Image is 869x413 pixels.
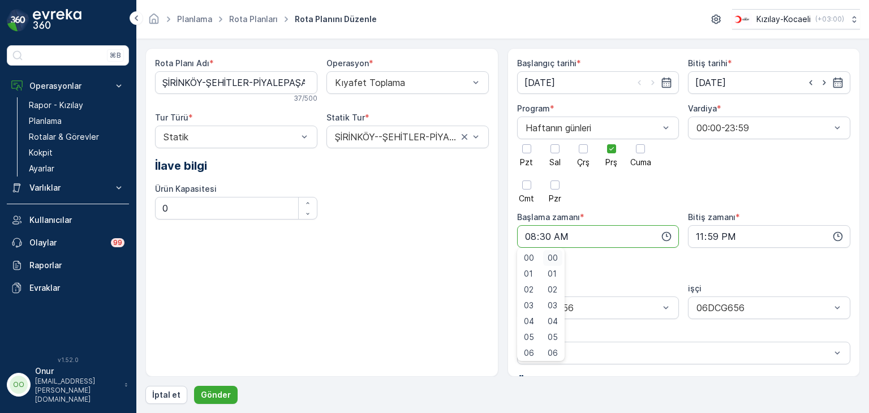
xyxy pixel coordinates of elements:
[815,15,844,24] p: ( +03:00 )
[524,252,534,264] span: 00
[688,58,728,68] label: Bitiş tarihi
[756,14,811,25] p: Kızılay-Kocaeli
[145,386,187,404] button: İptal et
[548,316,558,327] span: 04
[29,80,106,92] p: Operasyonlar
[7,231,129,254] a: Olaylar99
[517,212,580,222] label: Başlama zamanı
[201,389,231,401] p: Gönder
[35,365,119,377] p: Onur
[524,268,533,279] span: 01
[577,158,590,166] span: Çrş
[548,300,557,311] span: 03
[113,238,122,247] p: 99
[326,113,365,122] label: Statik Tur
[517,248,565,361] ul: Menu
[519,195,534,203] span: Cmt
[688,212,735,222] label: Bitiş zamanı
[29,100,83,111] p: Rapor - Kızılay
[524,316,534,327] span: 04
[524,347,534,359] span: 06
[10,376,28,394] div: OO
[548,252,558,264] span: 00
[524,284,534,295] span: 02
[29,163,54,174] p: Ayarlar
[155,58,209,68] label: Rota Planı Adı
[688,71,850,94] input: dd/mm/yyyy
[7,254,129,277] a: Raporlar
[29,115,62,127] p: Planlama
[517,104,550,113] label: Program
[517,71,679,94] input: dd/mm/yyyy
[605,158,617,166] span: Prş
[194,386,238,404] button: Gönder
[177,14,212,24] a: Planlama
[517,58,577,68] label: Başlangıç tarihi
[524,300,534,311] span: 03
[7,277,129,299] a: Evraklar
[229,14,278,24] a: Rota Planları
[152,389,180,401] p: İptal et
[517,373,851,390] p: Önemli Konumlar
[33,9,81,32] img: logo_dark-DEwI_e13.png
[35,377,119,404] p: [EMAIL_ADDRESS][PERSON_NAME][DOMAIN_NAME]
[548,347,558,359] span: 06
[29,131,99,143] p: Rotalar & Görevler
[29,214,124,226] p: Kullanıcılar
[155,184,217,193] label: Ürün Kapasitesi
[326,58,369,68] label: Operasyon
[7,356,129,363] span: v 1.52.0
[24,129,129,145] a: Rotalar & Görevler
[7,9,29,32] img: logo
[155,157,207,174] span: İlave bilgi
[7,177,129,199] button: Varlıklar
[549,195,561,203] span: Pzr
[29,282,124,294] p: Evraklar
[24,97,129,113] a: Rapor - Kızılay
[29,237,104,248] p: Olaylar
[148,17,160,27] a: Ana Sayfa
[29,260,124,271] p: Raporlar
[520,158,533,166] span: Pzt
[732,13,752,25] img: k%C4%B1z%C4%B1lay_0jL9uU1.png
[24,145,129,161] a: Kokpit
[294,94,317,103] p: 37 / 500
[7,365,129,404] button: OOOnur[EMAIL_ADDRESS][PERSON_NAME][DOMAIN_NAME]
[526,346,831,360] p: Seç
[29,147,53,158] p: Kokpit
[7,75,129,97] button: Operasyonlar
[24,113,129,129] a: Planlama
[548,268,557,279] span: 01
[524,332,534,343] span: 05
[29,182,106,193] p: Varlıklar
[630,158,651,166] span: Cuma
[110,51,121,60] p: ⌘B
[292,14,379,25] span: Rota Planını Düzenle
[155,113,188,122] label: Tur Türü
[688,283,702,293] label: işçi
[24,161,129,177] a: Ayarlar
[732,9,860,29] button: Kızılay-Kocaeli(+03:00)
[688,104,717,113] label: Vardiya
[548,284,557,295] span: 02
[549,158,561,166] span: Sal
[548,332,558,343] span: 05
[7,209,129,231] a: Kullanıcılar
